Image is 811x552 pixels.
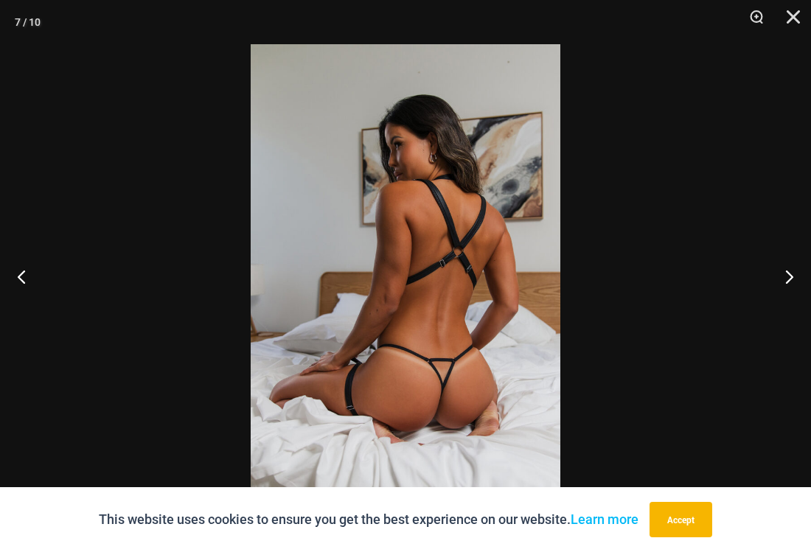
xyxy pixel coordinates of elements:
[99,509,638,531] p: This website uses cookies to ensure you get the best experience on our website.
[15,11,41,33] div: 7 / 10
[650,502,712,537] button: Accept
[251,44,560,508] img: Truth or Dare Black 1905 Bodysuit 611 Micro 12
[756,240,811,313] button: Next
[571,511,638,527] a: Learn more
